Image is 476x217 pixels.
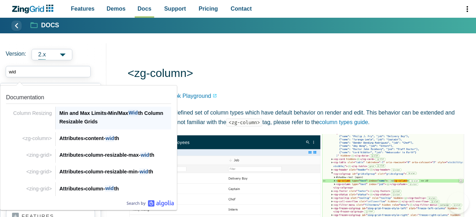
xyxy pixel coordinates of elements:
a: column types guide [319,119,368,125]
div: Search by [127,200,174,207]
span: Version: [6,49,26,60]
span: <zing-grid> [26,152,52,158]
p: ZingGrid has a predefined set of column types which have default behavior on render and edit. Thi... [128,108,465,127]
strong: Docs [41,22,59,29]
span: › [106,110,108,116]
div: Attributes content- th [59,134,171,143]
span: Features [71,4,95,13]
label: Versions [6,49,101,60]
a: Link to the result [3,88,174,129]
div: Min and Max Limits Min/Max th Column Resizable Grids [59,109,171,126]
span: wid [105,185,114,192]
span: Demos [107,4,125,13]
span: <zing-grid> [26,186,52,191]
a: Algolia [127,200,174,207]
div: Attributes column-resizable-max- th [59,151,171,159]
a: Link to the result [3,163,174,179]
span: Wid [128,110,138,116]
code: <zg-column> [226,118,262,127]
span: Column Resizing [13,110,52,116]
a: Link to the result [3,129,174,146]
span: wid [140,152,149,158]
input: search input [6,66,91,77]
a: Link to the result [3,146,174,163]
a: Link to the result [3,179,174,196]
h1: <zg-column> [128,66,465,82]
span: Pricing [199,4,218,13]
span: Contact [231,4,252,13]
iframe: Help Scout Beacon - Open [448,192,469,213]
a: ZingChart Logo. Click to return to the homepage [11,5,57,13]
span: wid [105,135,114,142]
span: <zg-column> [22,135,52,141]
div: Attributes column-resizable-min- th [59,167,171,176]
span: wid [139,168,148,175]
span: Docs [138,4,151,13]
span: <zing-grid> [26,169,52,174]
a: Docs [31,21,59,30]
span: › [83,152,85,158]
span: › [83,186,85,191]
span: Documentation [6,94,44,100]
span: Support [164,4,186,13]
div: Attributes column- th [59,184,171,193]
span: › [83,135,85,141]
span: › [83,169,85,174]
